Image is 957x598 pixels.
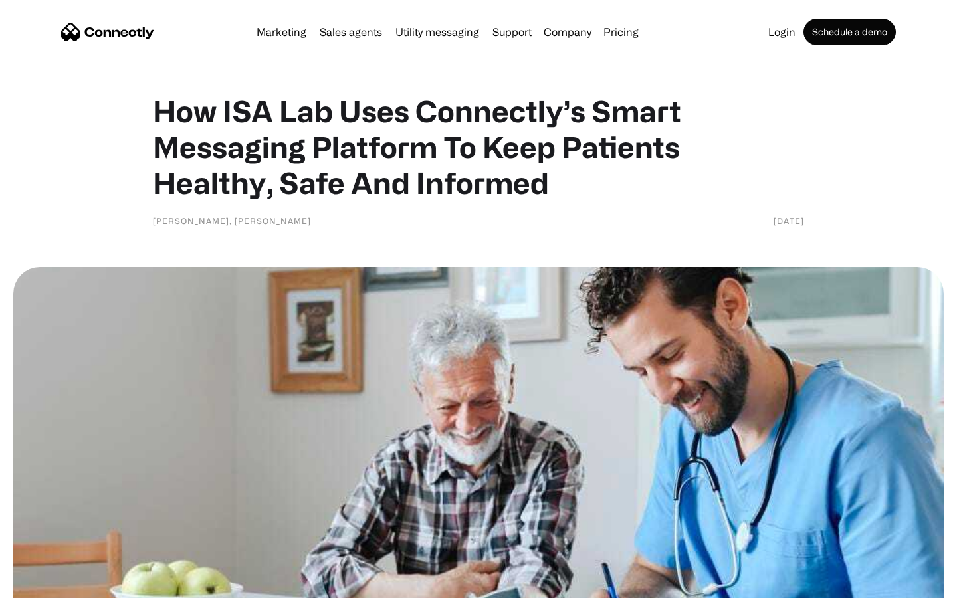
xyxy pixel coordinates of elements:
[314,27,387,37] a: Sales agents
[803,19,896,45] a: Schedule a demo
[153,214,311,227] div: [PERSON_NAME], [PERSON_NAME]
[153,93,804,201] h1: How ISA Lab Uses Connectly’s Smart Messaging Platform To Keep Patients Healthy, Safe And Informed
[774,214,804,227] div: [DATE]
[598,27,644,37] a: Pricing
[544,23,591,41] div: Company
[763,27,801,37] a: Login
[27,575,80,593] ul: Language list
[251,27,312,37] a: Marketing
[487,27,537,37] a: Support
[13,575,80,593] aside: Language selected: English
[390,27,484,37] a: Utility messaging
